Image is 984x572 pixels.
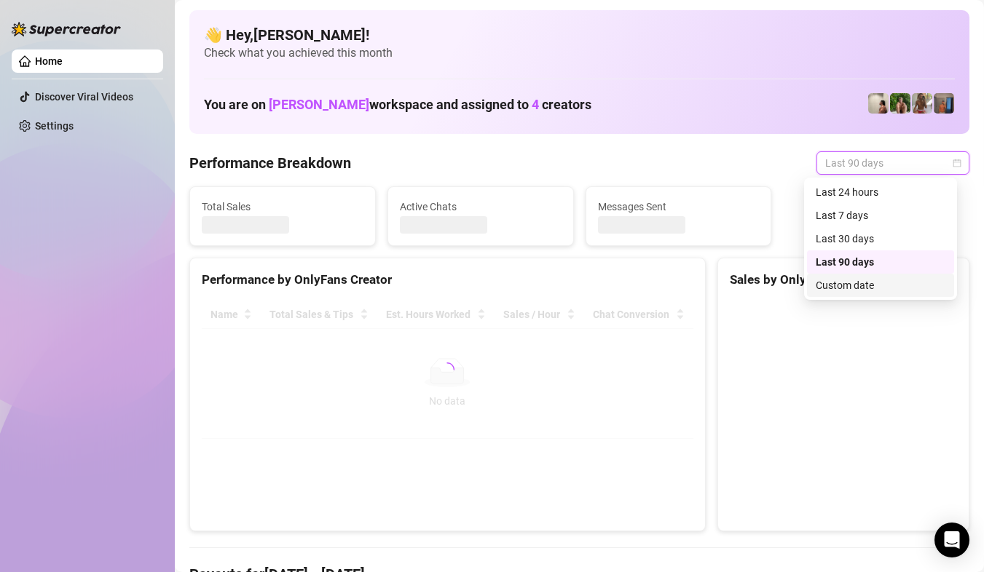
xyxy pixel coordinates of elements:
span: Last 90 days [825,152,961,174]
div: Performance by OnlyFans Creator [202,270,693,290]
div: Last 24 hours [807,180,954,204]
span: Active Chats [400,199,562,215]
img: Nathaniel [912,93,932,114]
div: Last 7 days [816,207,945,223]
div: Last 90 days [807,250,954,274]
div: Last 30 days [816,231,945,247]
div: Last 7 days [807,204,954,227]
span: 4 [532,97,539,112]
div: Last 90 days [816,254,945,270]
a: Settings [35,120,74,132]
h4: 👋 Hey, [PERSON_NAME] ! [204,25,955,45]
a: Discover Viral Videos [35,91,133,103]
div: Custom date [816,277,945,293]
img: Nathaniel [890,93,910,114]
img: logo-BBDzfeDw.svg [12,22,121,36]
a: Home [35,55,63,67]
div: Custom date [807,274,954,297]
span: loading [437,359,457,379]
div: Last 30 days [807,227,954,250]
span: calendar [953,159,961,167]
div: Open Intercom Messenger [934,523,969,557]
span: [PERSON_NAME] [269,97,369,112]
span: Check what you achieved this month [204,45,955,61]
h1: You are on workspace and assigned to creators [204,97,591,113]
img: Ralphy [868,93,889,114]
span: Total Sales [202,199,363,215]
div: Sales by OnlyFans Creator [730,270,957,290]
img: Wayne [934,93,954,114]
span: Messages Sent [598,199,760,215]
div: Last 24 hours [816,184,945,200]
h4: Performance Breakdown [189,153,351,173]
